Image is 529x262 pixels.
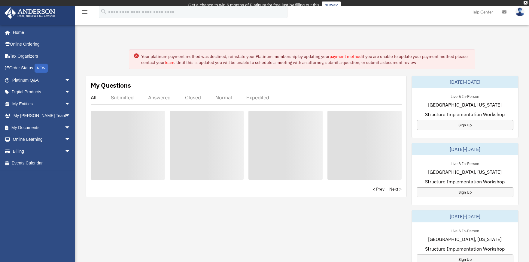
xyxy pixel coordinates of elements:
[4,74,80,86] a: Platinum Q&Aarrow_drop_down
[322,2,341,9] a: survey
[91,81,131,90] div: My Questions
[81,8,88,16] i: menu
[417,120,513,130] a: Sign Up
[81,11,88,16] a: menu
[65,122,77,134] span: arrow_drop_down
[389,186,402,192] a: Next >
[425,178,505,185] span: Structure Implementation Workshop
[4,98,80,110] a: My Entitiesarrow_drop_down
[4,86,80,98] a: Digital Productsarrow_drop_down
[246,95,269,101] div: Expedited
[65,145,77,158] span: arrow_drop_down
[4,157,80,169] a: Events Calendar
[4,122,80,134] a: My Documentsarrow_drop_down
[65,74,77,86] span: arrow_drop_down
[215,95,232,101] div: Normal
[412,76,518,88] div: [DATE]-[DATE]
[4,50,80,62] a: Tax Organizers
[141,53,470,65] div: Your platinum payment method was declined, reinstate your Platinum membership by updating your if...
[65,134,77,146] span: arrow_drop_down
[412,143,518,155] div: [DATE]-[DATE]
[4,62,80,74] a: Order StatusNEW
[524,1,527,5] div: close
[100,8,107,15] i: search
[185,95,201,101] div: Closed
[412,210,518,222] div: [DATE]-[DATE]
[373,186,385,192] a: < Prev
[515,8,524,16] img: User Pic
[65,98,77,110] span: arrow_drop_down
[446,93,484,99] div: Live & In-Person
[446,227,484,233] div: Live & In-Person
[91,95,96,101] div: All
[446,160,484,166] div: Live & In-Person
[428,101,502,108] span: [GEOGRAPHIC_DATA], [US_STATE]
[4,145,80,157] a: Billingarrow_drop_down
[65,86,77,98] span: arrow_drop_down
[4,26,77,38] a: Home
[188,2,320,9] div: Get a chance to win 6 months of Platinum for free just by filling out this
[3,7,57,19] img: Anderson Advisors Platinum Portal
[428,168,502,176] span: [GEOGRAPHIC_DATA], [US_STATE]
[35,64,48,73] div: NEW
[428,236,502,243] span: [GEOGRAPHIC_DATA], [US_STATE]
[425,245,505,252] span: Structure Implementation Workshop
[148,95,171,101] div: Answered
[111,95,134,101] div: Submitted
[4,134,80,146] a: Online Learningarrow_drop_down
[417,187,513,197] a: Sign Up
[165,60,174,65] a: team
[330,54,362,59] a: payment method
[4,38,80,50] a: Online Ordering
[4,110,80,122] a: My [PERSON_NAME] Teamarrow_drop_down
[65,110,77,122] span: arrow_drop_down
[425,111,505,118] span: Structure Implementation Workshop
